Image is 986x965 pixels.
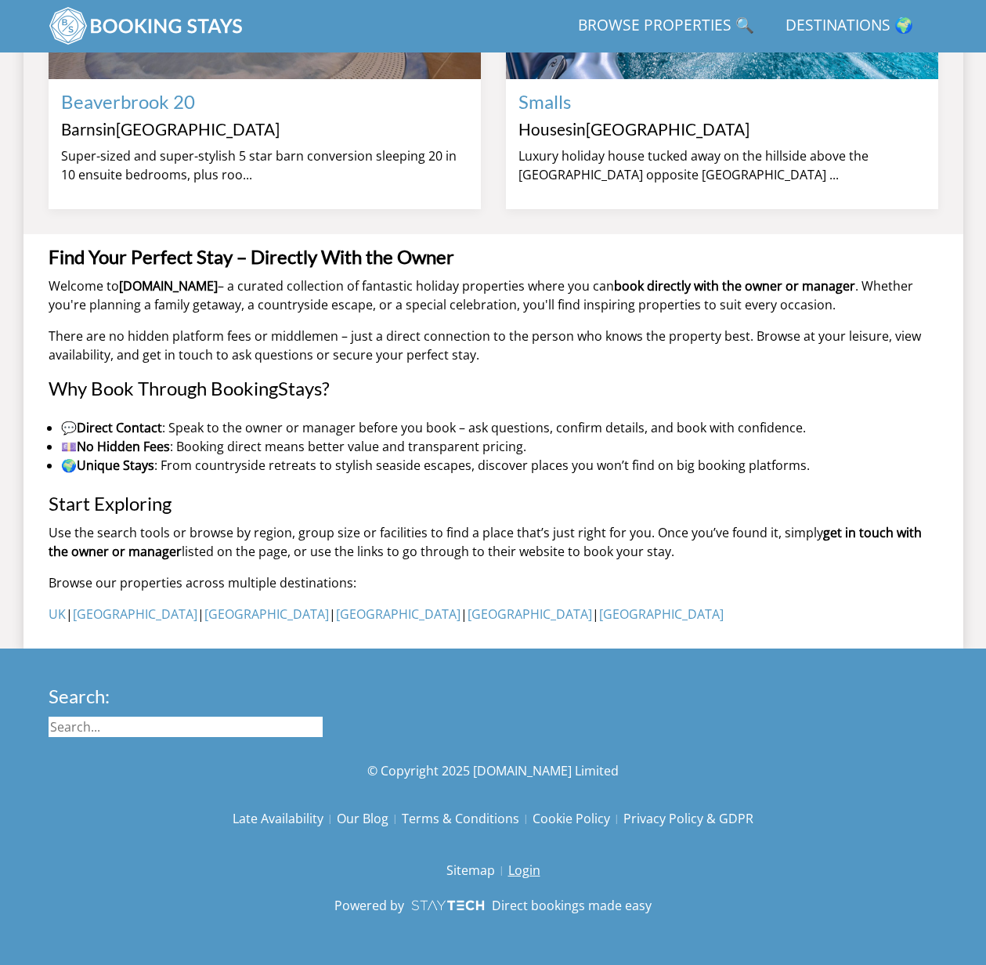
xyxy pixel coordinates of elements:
[533,805,623,832] a: Cookie Policy
[572,9,760,44] a: Browse Properties 🔍
[119,277,218,295] strong: [DOMAIN_NAME]
[402,805,533,832] a: Terms & Conditions
[49,6,244,45] img: BookingStays
[614,277,855,295] strong: book directly with the owner or manager
[446,857,508,884] a: Sitemap
[73,605,197,623] a: [GEOGRAPHIC_DATA]
[779,9,919,44] a: Destinations 🌍
[49,327,938,364] p: There are no hidden platform fees or middlemen – just a direct connection to the person who knows...
[49,717,323,737] input: Search...
[61,418,938,437] p: 💬 : Speak to the owner or manager before you book – ask questions, confirm details, and book with...
[61,121,468,139] h4: in
[518,119,572,139] a: Houses
[116,119,280,139] a: [GEOGRAPHIC_DATA]
[623,805,753,832] a: Privacy Policy & GDPR
[508,857,540,884] a: Login
[233,805,337,832] a: Late Availability
[586,119,749,139] a: [GEOGRAPHIC_DATA]
[49,524,922,560] strong: get in touch with the owner or manager
[337,805,402,832] a: Our Blog
[77,457,154,474] strong: Unique Stays
[49,245,454,268] strong: Find Your Perfect Stay – Directly With the Owner
[49,276,938,314] p: Welcome to – a curated collection of fantastic holiday properties where you can . Whether you're ...
[49,523,938,561] p: Use the search tools or browse by region, group size or facilities to find a place that’s just ri...
[77,419,162,436] strong: Direct Contact
[77,438,170,455] strong: No Hidden Fees
[61,119,103,139] a: Barns
[336,605,460,623] a: [GEOGRAPHIC_DATA]
[49,605,66,623] a: UK
[518,90,571,113] a: Smalls
[599,605,724,623] a: [GEOGRAPHIC_DATA]
[49,493,938,514] h3: Start Exploring
[204,605,329,623] a: [GEOGRAPHIC_DATA]
[468,605,592,623] a: [GEOGRAPHIC_DATA]
[334,896,652,915] a: Powered byDirect bookings made easy
[410,896,486,915] img: scrumpy.png
[49,573,938,592] p: Browse our properties across multiple destinations:
[61,456,938,475] p: 🌍 : From countryside retreats to stylish seaside escapes, discover places you won’t find on big b...
[61,90,195,113] a: Beaverbrook 20
[49,761,938,780] p: © Copyright 2025 [DOMAIN_NAME] Limited
[49,378,938,399] h3: Why Book Through BookingStays?
[61,146,468,184] p: Super-sized and super-stylish 5 star barn conversion sleeping 20 in 10 ensuite bedrooms, plus roo...
[518,121,926,139] h4: in
[49,605,938,623] p: | | | | |
[518,146,926,184] p: Luxury holiday house tucked away on the hillside above the [GEOGRAPHIC_DATA] opposite [GEOGRAPHIC...
[61,437,938,456] p: 💷 : Booking direct means better value and transparent pricing.
[49,686,323,707] h3: Search:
